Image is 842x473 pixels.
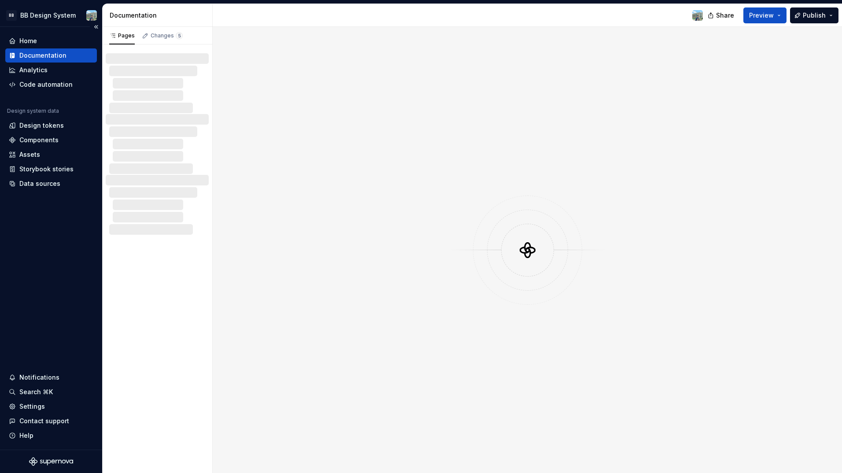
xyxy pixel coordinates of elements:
[5,370,97,384] button: Notifications
[19,150,40,159] div: Assets
[716,11,734,20] span: Share
[19,80,73,89] div: Code automation
[19,402,45,411] div: Settings
[692,10,703,21] img: Sergio
[86,10,97,21] img: Sergio
[19,121,64,130] div: Design tokens
[2,6,100,25] button: BBBB Design SystemSergio
[151,32,183,39] div: Changes
[7,107,59,115] div: Design system data
[20,11,76,20] div: BB Design System
[703,7,740,23] button: Share
[19,66,48,74] div: Analytics
[5,429,97,443] button: Help
[5,34,97,48] a: Home
[5,177,97,191] a: Data sources
[790,7,838,23] button: Publish
[5,133,97,147] a: Components
[90,21,102,33] button: Collapse sidebar
[19,179,60,188] div: Data sources
[5,78,97,92] a: Code automation
[5,118,97,133] a: Design tokens
[5,48,97,63] a: Documentation
[749,11,774,20] span: Preview
[19,431,33,440] div: Help
[5,148,97,162] a: Assets
[5,162,97,176] a: Storybook stories
[5,414,97,428] button: Contact support
[19,37,37,45] div: Home
[176,32,183,39] span: 5
[5,399,97,414] a: Settings
[5,63,97,77] a: Analytics
[109,32,135,39] div: Pages
[5,385,97,399] button: Search ⌘K
[110,11,209,20] div: Documentation
[19,165,74,174] div: Storybook stories
[19,388,53,396] div: Search ⌘K
[803,11,826,20] span: Publish
[29,457,73,466] svg: Supernova Logo
[6,10,17,21] div: BB
[19,136,59,144] div: Components
[19,51,66,60] div: Documentation
[19,373,59,382] div: Notifications
[19,417,69,425] div: Contact support
[743,7,787,23] button: Preview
